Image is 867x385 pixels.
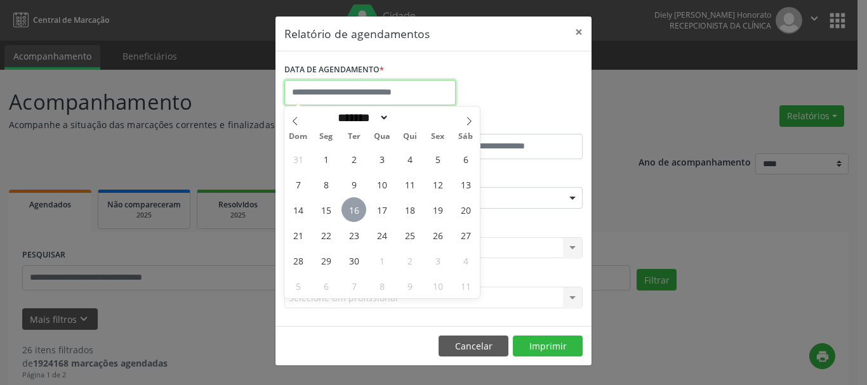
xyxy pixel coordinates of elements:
span: Outubro 9, 2025 [397,273,422,298]
span: Setembro 2, 2025 [341,147,366,171]
span: Setembro 18, 2025 [397,197,422,222]
span: Seg [312,133,340,141]
span: Setembro 15, 2025 [314,197,338,222]
span: Outubro 5, 2025 [286,273,310,298]
label: DATA DE AGENDAMENTO [284,60,384,80]
span: Outubro 1, 2025 [369,248,394,273]
span: Dom [284,133,312,141]
span: Setembro 7, 2025 [286,172,310,197]
span: Outubro 10, 2025 [425,273,450,298]
span: Setembro 23, 2025 [341,223,366,247]
button: Cancelar [439,336,508,357]
span: Setembro 4, 2025 [397,147,422,171]
span: Setembro 11, 2025 [397,172,422,197]
span: Sex [424,133,452,141]
span: Outubro 2, 2025 [397,248,422,273]
span: Outubro 6, 2025 [314,273,338,298]
span: Setembro 28, 2025 [286,248,310,273]
span: Setembro 3, 2025 [369,147,394,171]
span: Setembro 19, 2025 [425,197,450,222]
span: Setembro 20, 2025 [453,197,478,222]
span: Outubro 3, 2025 [425,248,450,273]
span: Setembro 12, 2025 [425,172,450,197]
span: Setembro 1, 2025 [314,147,338,171]
h5: Relatório de agendamentos [284,25,430,42]
span: Qua [368,133,396,141]
button: Close [566,16,592,48]
span: Outubro 7, 2025 [341,273,366,298]
span: Setembro 29, 2025 [314,248,338,273]
span: Setembro 14, 2025 [286,197,310,222]
span: Setembro 8, 2025 [314,172,338,197]
button: Imprimir [513,336,583,357]
span: Setembro 25, 2025 [397,223,422,247]
span: Setembro 27, 2025 [453,223,478,247]
span: Setembro 5, 2025 [425,147,450,171]
span: Setembro 30, 2025 [341,248,366,273]
span: Setembro 24, 2025 [369,223,394,247]
label: ATÉ [437,114,583,134]
select: Month [333,111,389,124]
span: Agosto 31, 2025 [286,147,310,171]
span: Outubro 8, 2025 [369,273,394,298]
span: Setembro 26, 2025 [425,223,450,247]
span: Setembro 13, 2025 [453,172,478,197]
span: Setembro 6, 2025 [453,147,478,171]
span: Outubro 11, 2025 [453,273,478,298]
span: Setembro 10, 2025 [369,172,394,197]
span: Sáb [452,133,480,141]
span: Setembro 16, 2025 [341,197,366,222]
span: Ter [340,133,368,141]
span: Outubro 4, 2025 [453,248,478,273]
span: Setembro 22, 2025 [314,223,338,247]
input: Year [389,111,431,124]
span: Setembro 21, 2025 [286,223,310,247]
span: Setembro 17, 2025 [369,197,394,222]
span: Setembro 9, 2025 [341,172,366,197]
span: Qui [396,133,424,141]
